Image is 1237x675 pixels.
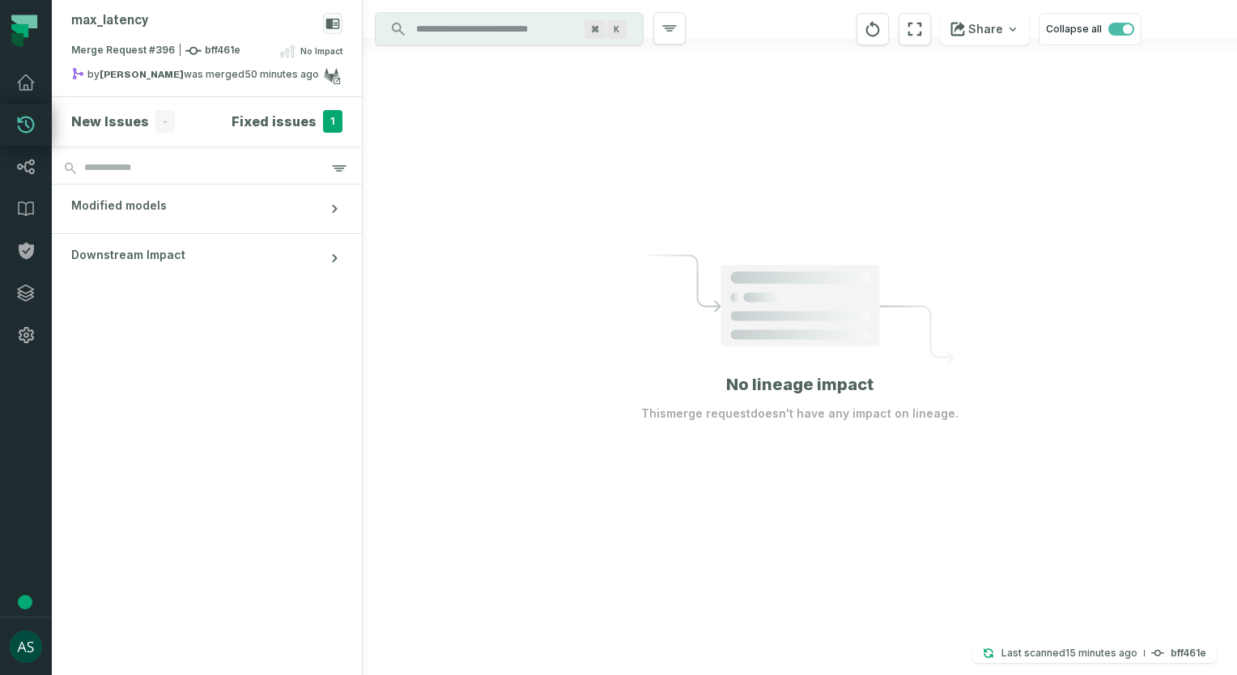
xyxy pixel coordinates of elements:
button: Share [941,13,1029,45]
div: by was merged [71,67,323,87]
span: Downstream Impact [71,247,185,263]
button: Downstream Impact [52,234,362,282]
button: Modified models [52,185,362,233]
button: Collapse all [1039,13,1141,45]
span: Modified models [71,197,167,214]
div: max_latency [71,13,148,28]
relative-time: Oct 7, 2025, 3:01 PM MDT [1065,647,1137,659]
img: avatar of Ashish Sinha [10,630,42,663]
span: Press ⌘ + K to focus the search bar [607,20,627,39]
relative-time: Oct 7, 2025, 2:26 PM MDT [244,68,319,80]
button: New Issues-Fixed issues1 [71,110,342,133]
span: Merge Request #396 bff461e [71,43,240,59]
span: Press ⌘ + K to focus the search bar [584,20,606,39]
a: View on gitlab [321,66,342,87]
p: This merge request doesn't have any impact on lineage. [641,405,959,422]
button: Last scanned[DATE] 3:01:35 PMbff461e [972,643,1216,663]
strong: Ashish Sinha (ashish.sinha) [100,70,184,79]
p: Last scanned [1001,645,1137,661]
span: - [155,110,175,133]
h1: No lineage impact [726,373,874,396]
div: Tooltip anchor [18,595,32,609]
span: No Impact [300,45,342,57]
span: 1 [323,110,342,133]
h4: Fixed issues [232,112,317,131]
h4: bff461e [1171,648,1206,658]
h4: New Issues [71,112,149,131]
